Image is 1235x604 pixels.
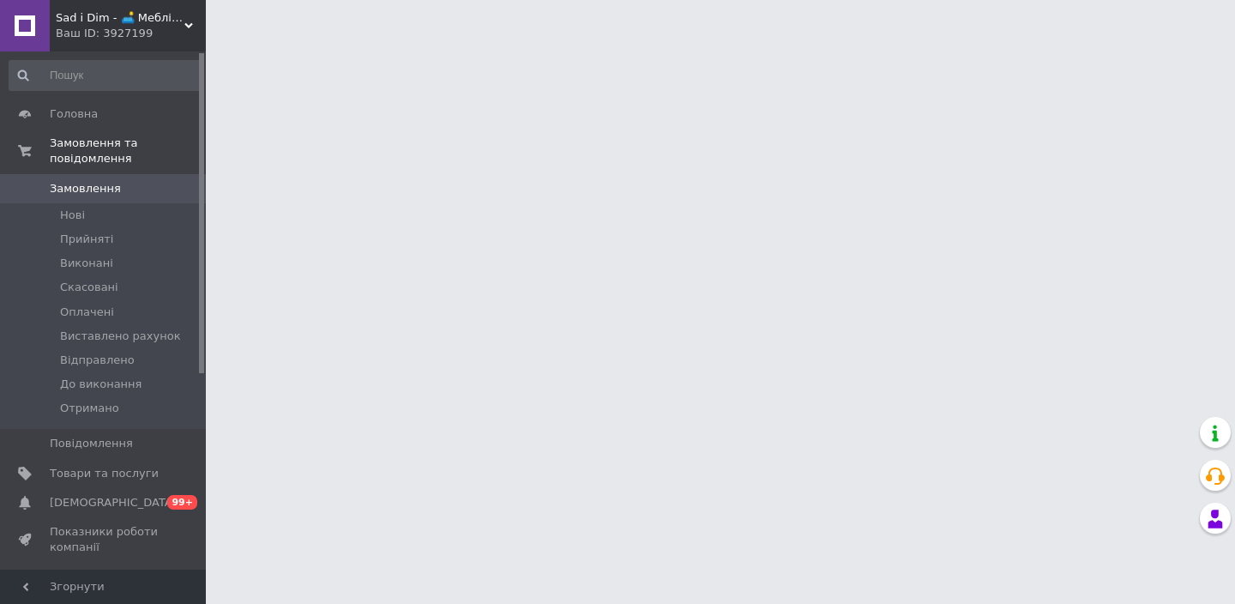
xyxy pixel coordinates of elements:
[60,401,119,416] span: Отримано
[50,495,177,510] span: [DEMOGRAPHIC_DATA]
[50,181,121,196] span: Замовлення
[56,10,184,26] span: Sad i Dim - 🛋️ Меблі для дому та саду🏡
[60,305,114,320] span: Оплачені
[60,280,118,295] span: Скасовані
[60,377,142,392] span: До виконання
[50,106,98,122] span: Головна
[50,436,133,451] span: Повідомлення
[9,60,202,91] input: Пошук
[50,136,206,166] span: Замовлення та повідомлення
[56,26,206,41] div: Ваш ID: 3927199
[167,495,197,510] span: 99+
[60,329,181,344] span: Виставлено рахунок
[60,353,135,368] span: Відправлено
[60,232,113,247] span: Прийняті
[50,466,159,481] span: Товари та послуги
[60,208,85,223] span: Нові
[50,524,159,555] span: Показники роботи компанії
[60,256,113,271] span: Виконані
